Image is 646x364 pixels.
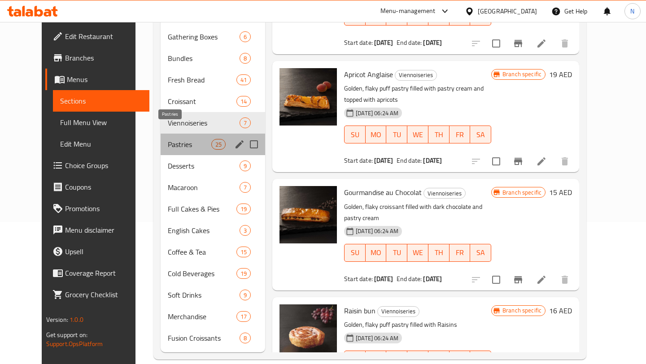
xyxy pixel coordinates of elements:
[366,244,387,262] button: MO
[236,311,251,322] div: items
[352,334,402,342] span: [DATE] 06:24 AM
[344,37,373,48] span: Start date:
[161,69,265,91] div: Fresh Bread41
[554,33,576,54] button: delete
[240,182,251,193] div: items
[352,109,402,117] span: [DATE] 06:24 AM
[168,53,240,64] span: Bundles
[46,338,103,350] a: Support.OpsPlatform
[374,155,393,166] b: [DATE]
[344,273,373,285] span: Start date:
[65,160,142,171] span: Choice Groups
[53,112,149,133] a: Full Menu View
[450,126,471,143] button: FR
[168,96,236,107] span: Croissant
[395,70,437,81] div: Viennoiseries
[507,151,529,172] button: Branch-specific-item
[168,117,240,128] span: Viennoiseries
[369,128,383,141] span: MO
[60,139,142,149] span: Edit Menu
[507,269,529,290] button: Branch-specific-item
[432,246,446,259] span: TH
[53,90,149,112] a: Sections
[65,268,142,278] span: Coverage Report
[60,117,142,128] span: Full Menu View
[549,186,572,199] h6: 15 AED
[554,151,576,172] button: delete
[46,329,87,341] span: Get support on:
[161,284,265,306] div: Soft Drinks9
[348,128,362,141] span: SU
[236,204,251,214] div: items
[168,204,236,214] div: Full Cakes & Pies
[168,74,236,85] div: Fresh Bread
[233,138,246,151] button: edit
[423,188,466,199] div: Viennoiseries
[168,225,240,236] div: English Cakes
[240,31,251,42] div: items
[407,244,428,262] button: WE
[397,273,422,285] span: End date:
[344,155,373,166] span: Start date:
[237,248,250,256] span: 15
[168,311,236,322] span: Merchandise
[377,306,419,317] div: Viennoiseries
[161,198,265,220] div: Full Cakes & Pies19
[236,96,251,107] div: items
[487,270,506,289] span: Select to update
[65,203,142,214] span: Promotions
[344,319,491,330] p: Golden, flaky puff pastry filled with Raisins
[507,33,529,54] button: Branch-specific-item
[279,186,337,243] img: Gourmandise au Chocolat
[423,273,442,285] b: [DATE]
[411,246,425,259] span: WE
[168,31,240,42] span: Gathering Boxes
[240,53,251,64] div: items
[168,333,240,343] span: Fusion Croissants
[549,304,572,317] h6: 16 AED
[344,304,375,317] span: Raisin bun
[65,225,142,235] span: Menu disclaimer
[549,68,572,81] h6: 19 AED
[168,182,240,193] span: Macaroon
[386,244,407,262] button: TU
[45,262,149,284] a: Coverage Report
[168,160,240,171] span: Desserts
[470,244,491,262] button: SA
[348,246,362,259] span: SU
[423,37,442,48] b: [DATE]
[240,334,250,342] span: 8
[240,225,251,236] div: items
[499,306,545,315] span: Branch specific
[536,274,547,285] a: Edit menu item
[237,312,250,321] span: 17
[161,306,265,327] div: Merchandise17
[344,201,491,224] p: Golden, flaky croissant filled with dark chocolate and pastry cream
[45,69,149,90] a: Menus
[424,188,465,199] span: Viennoiseries
[168,268,236,279] div: Cold Beverages
[237,97,250,106] span: 14
[168,290,240,300] span: Soft Drinks
[70,314,83,325] span: 1.0.0
[45,176,149,198] a: Coupons
[390,128,404,141] span: TU
[344,83,491,105] p: Golden, flaky puff pastry filled with pastry cream and topped with apricots
[366,126,387,143] button: MO
[65,182,142,192] span: Coupons
[237,269,250,278] span: 19
[67,74,142,85] span: Menus
[161,327,265,349] div: Fusion Croissants8
[474,128,488,141] span: SA
[60,95,142,106] span: Sections
[378,306,419,316] span: Viennoiseries
[344,244,366,262] button: SU
[369,246,383,259] span: MO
